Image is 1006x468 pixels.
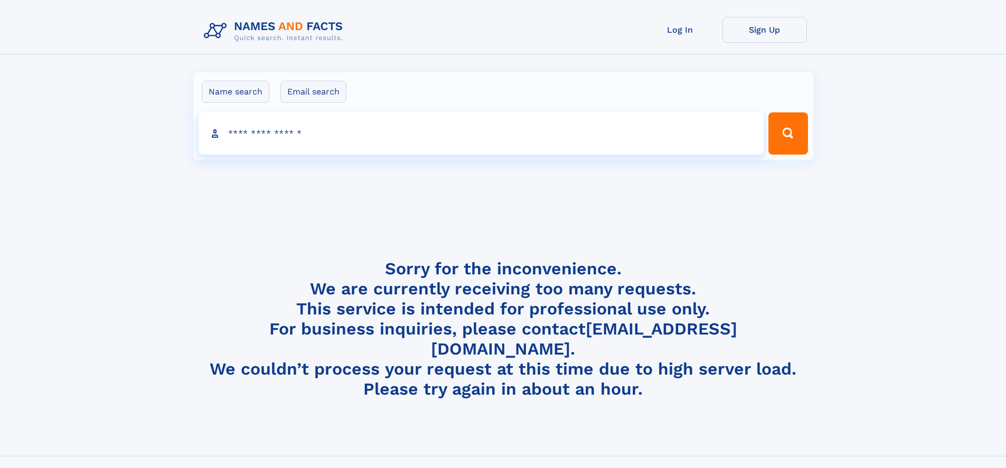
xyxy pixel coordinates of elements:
[280,81,346,103] label: Email search
[200,259,807,399] h4: Sorry for the inconvenience. We are currently receiving too many requests. This service is intend...
[202,81,269,103] label: Name search
[199,112,764,155] input: search input
[431,319,737,359] a: [EMAIL_ADDRESS][DOMAIN_NAME]
[638,17,722,43] a: Log In
[768,112,807,155] button: Search Button
[200,17,352,45] img: Logo Names and Facts
[722,17,807,43] a: Sign Up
